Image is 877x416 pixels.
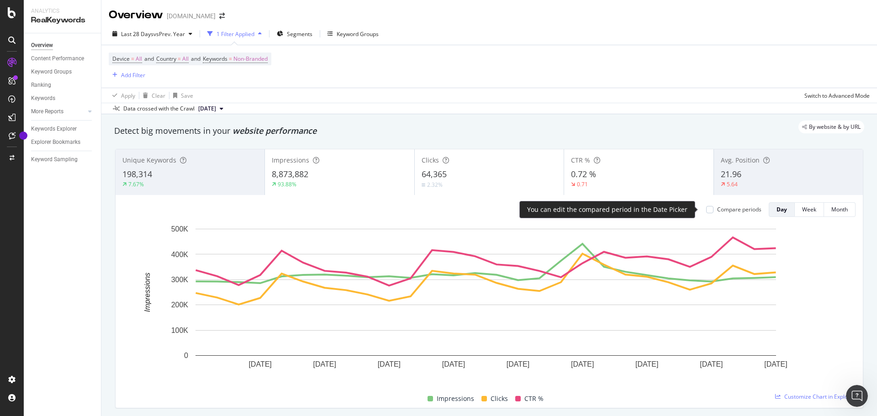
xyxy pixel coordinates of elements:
div: Ranking [31,80,51,90]
span: Country [156,55,176,63]
a: Explorer Bookmarks [31,137,95,147]
span: Customize Chart in Explorer [784,393,856,400]
div: Overview [31,41,53,50]
span: Impressions [272,156,309,164]
a: Ranking [31,80,95,90]
button: Week [795,202,824,217]
text: [DATE] [764,360,787,368]
span: Keywords [203,55,227,63]
span: = [229,55,232,63]
span: Segments [287,30,312,38]
a: Customize Chart in Explorer [775,393,856,400]
span: Unique Keywords [122,156,176,164]
span: Non-Branded [233,53,268,65]
text: 200K [171,301,189,309]
div: 2.32% [427,181,443,189]
div: 93.88% [278,180,296,188]
div: Clear [152,92,165,100]
div: Keyword Groups [31,67,72,77]
div: Keywords Explorer [31,124,77,134]
div: Analytics [31,7,94,15]
span: 0.72 % [571,169,596,179]
span: 21.96 [721,169,741,179]
span: = [178,55,181,63]
button: Add Filter [109,69,145,80]
span: 198,314 [122,169,152,179]
div: Overview [109,7,163,23]
a: Keywords [31,94,95,103]
text: 400K [171,250,189,258]
button: Apply [109,88,135,103]
span: 8,873,882 [272,169,308,179]
span: and [191,55,201,63]
div: Content Performance [31,54,84,63]
button: Keyword Groups [324,26,382,41]
a: More Reports [31,107,85,116]
div: Compare periods [717,205,761,213]
a: Keywords Explorer [31,124,95,134]
a: Keyword Groups [31,67,95,77]
text: 500K [171,225,189,233]
div: Day [777,205,787,213]
div: Week [802,205,816,213]
text: [DATE] [378,360,401,368]
span: and [144,55,154,63]
div: Keyword Groups [337,30,379,38]
div: 1 Filter Applied [217,30,254,38]
a: Content Performance [31,54,95,63]
text: [DATE] [635,360,658,368]
button: Last 28 DaysvsPrev. Year [109,26,196,41]
text: 300K [171,276,189,284]
div: arrow-right-arrow-left [219,13,225,19]
span: CTR % [571,156,590,164]
span: Avg. Position [721,156,760,164]
div: Add Filter [121,71,145,79]
span: Clicks [422,156,439,164]
div: Keyword Sampling [31,155,78,164]
span: By website & by URL [809,124,861,130]
span: 2025 Jul. 28th [198,105,216,113]
button: 1 Filter Applied [204,26,265,41]
button: Segments [273,26,316,41]
div: Data crossed with the Crawl [123,105,195,113]
button: Day [769,202,795,217]
button: Month [824,202,856,217]
div: Switch to Advanced Mode [804,92,870,100]
div: 7.67% [128,180,144,188]
text: 0 [184,352,188,359]
span: Clicks [491,393,508,404]
text: [DATE] [442,360,465,368]
span: CTR % [524,393,544,404]
div: [DOMAIN_NAME] [167,11,216,21]
div: RealKeywords [31,15,94,26]
text: [DATE] [248,360,271,368]
button: [DATE] [195,103,227,114]
iframe: Intercom live chat [846,385,868,407]
span: = [131,55,134,63]
button: Clear [139,88,165,103]
span: Device [112,55,130,63]
a: Overview [31,41,95,50]
span: All [136,53,142,65]
div: legacy label [798,121,864,133]
div: More Reports [31,107,63,116]
div: Explorer Bookmarks [31,137,80,147]
text: 100K [171,326,189,334]
span: All [182,53,189,65]
div: Keywords [31,94,55,103]
div: Tooltip anchor [19,132,27,140]
div: Month [831,205,848,213]
text: [DATE] [507,360,529,368]
span: 64,365 [422,169,447,179]
span: Last 28 Days [121,30,153,38]
div: 0.71 [577,180,588,188]
text: [DATE] [313,360,336,368]
div: You can edit the compared period in the Date Picker [527,205,687,214]
a: Keyword Sampling [31,155,95,164]
svg: A chart. [123,224,849,383]
div: 5.64 [727,180,738,188]
text: [DATE] [571,360,594,368]
img: Equal [422,184,425,186]
text: [DATE] [700,360,723,368]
